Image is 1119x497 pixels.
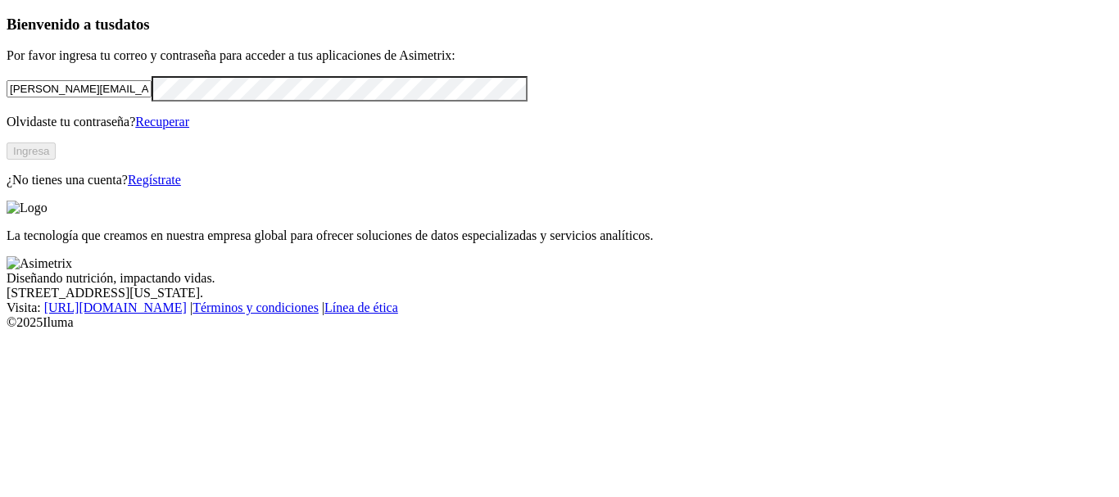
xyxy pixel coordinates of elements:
[193,300,319,314] a: Términos y condiciones
[7,16,1112,34] h3: Bienvenido a tus
[7,286,1112,300] div: [STREET_ADDRESS][US_STATE].
[7,300,1112,315] div: Visita : | |
[128,173,181,187] a: Regístrate
[7,80,152,97] input: Tu correo
[7,142,56,160] button: Ingresa
[115,16,150,33] span: datos
[7,256,72,271] img: Asimetrix
[324,300,398,314] a: Línea de ética
[135,115,189,129] a: Recuperar
[7,271,1112,286] div: Diseñando nutrición, impactando vidas.
[7,48,1112,63] p: Por favor ingresa tu correo y contraseña para acceder a tus aplicaciones de Asimetrix:
[7,228,1112,243] p: La tecnología que creamos en nuestra empresa global para ofrecer soluciones de datos especializad...
[7,315,1112,330] div: © 2025 Iluma
[7,173,1112,188] p: ¿No tienes una cuenta?
[7,201,48,215] img: Logo
[44,300,187,314] a: [URL][DOMAIN_NAME]
[7,115,1112,129] p: Olvidaste tu contraseña?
